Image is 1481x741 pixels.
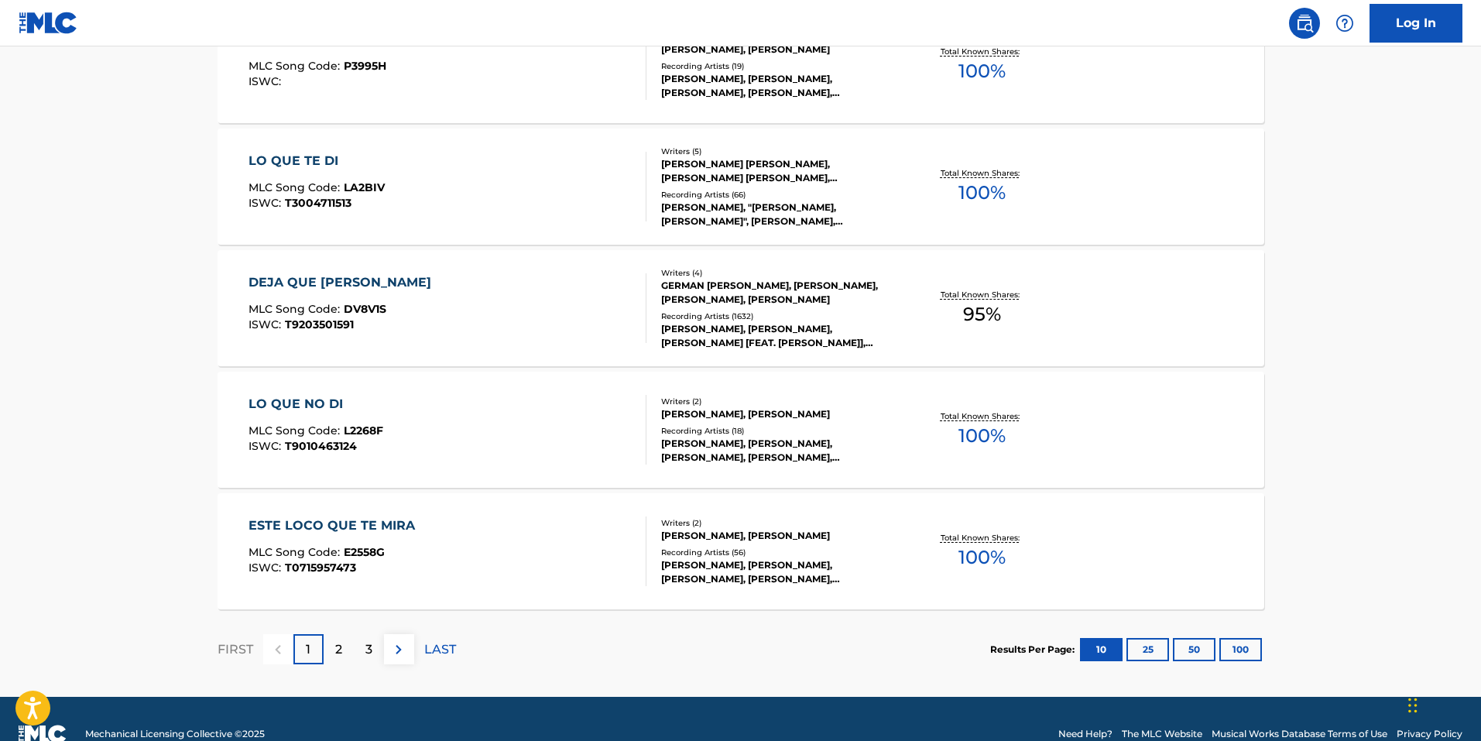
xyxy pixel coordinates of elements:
span: 100 % [958,422,1006,450]
div: Arrastrar [1408,682,1418,729]
p: Total Known Shares: [941,410,1023,422]
div: Widget de chat [1404,667,1481,741]
span: Mechanical Licensing Collective © 2025 [85,727,265,741]
button: 50 [1173,638,1215,661]
span: MLC Song Code : [249,59,344,73]
span: 100 % [958,179,1006,207]
div: Writers ( 2 ) [661,517,895,529]
button: 25 [1126,638,1169,661]
div: Recording Artists ( 19 ) [661,60,895,72]
a: DEJA QUE [PERSON_NAME]MLC Song Code:DV8V1SISWC:T9203501591Writers (4)GERMAN [PERSON_NAME], [PERSO... [218,250,1264,366]
span: T9010463124 [285,439,357,453]
span: 100 % [958,57,1006,85]
div: DEJA QUE [PERSON_NAME] [249,273,439,292]
img: help [1335,14,1354,33]
div: Writers ( 4 ) [661,267,895,279]
p: FIRST [218,640,253,659]
div: [PERSON_NAME], "[PERSON_NAME], [PERSON_NAME]", [PERSON_NAME], [PERSON_NAME], [PERSON_NAME] [661,201,895,228]
a: Privacy Policy [1397,727,1462,741]
img: right [389,640,408,659]
p: Total Known Shares: [941,167,1023,179]
span: 100 % [958,544,1006,571]
img: search [1295,14,1314,33]
span: DV8V1S [344,302,386,316]
div: Writers ( 5 ) [661,146,895,157]
span: L2268F [344,424,383,437]
a: LO QUE NO DIMLC Song Code:L2268FISWC:T9010463124Writers (2)[PERSON_NAME], [PERSON_NAME]Recording ... [218,372,1264,488]
div: [PERSON_NAME], [PERSON_NAME] [661,43,895,57]
div: Recording Artists ( 56 ) [661,547,895,558]
p: 1 [306,640,310,659]
div: [PERSON_NAME] [PERSON_NAME], [PERSON_NAME] [PERSON_NAME], [PERSON_NAME], [PERSON_NAME] [PERSON_NA... [661,157,895,185]
p: Total Known Shares: [941,532,1023,544]
a: Need Help? [1058,727,1112,741]
div: Help [1329,8,1360,39]
span: T0715957473 [285,561,356,575]
span: MLC Song Code : [249,302,344,316]
p: LAST [424,640,456,659]
span: LA2BIV [344,180,385,194]
span: MLC Song Code : [249,545,344,559]
p: Results Per Page: [990,643,1078,657]
div: [PERSON_NAME], [PERSON_NAME], [PERSON_NAME], [PERSON_NAME], [PERSON_NAME] [661,437,895,465]
a: The MLC Website [1122,727,1202,741]
a: Musical Works Database Terms of Use [1212,727,1387,741]
span: ISWC : [249,74,285,88]
a: LO QUE TE DIMLC Song Code:LA2BIVISWC:T3004711513Writers (5)[PERSON_NAME] [PERSON_NAME], [PERSON_N... [218,129,1264,245]
p: 2 [335,640,342,659]
div: LO QUE NO DI [249,395,383,413]
img: MLC Logo [19,12,78,34]
p: Total Known Shares: [941,46,1023,57]
span: P3995H [344,59,386,73]
div: GERMAN [PERSON_NAME], [PERSON_NAME], [PERSON_NAME], [PERSON_NAME] [661,279,895,307]
div: Recording Artists ( 18 ) [661,425,895,437]
a: Public Search [1289,8,1320,39]
div: [PERSON_NAME], [PERSON_NAME], [PERSON_NAME], [PERSON_NAME], [PERSON_NAME] [661,558,895,586]
div: ESTE LOCO QUE TE MIRA [249,516,423,535]
div: [PERSON_NAME], [PERSON_NAME] [661,529,895,543]
a: Log In [1370,4,1462,43]
span: ISWC : [249,317,285,331]
span: T3004711513 [285,196,351,210]
span: ISWC : [249,439,285,453]
span: ISWC : [249,196,285,210]
span: MLC Song Code : [249,180,344,194]
div: LO QUE TE DI [249,152,385,170]
p: Total Known Shares: [941,289,1023,300]
iframe: Chat Widget [1404,667,1481,741]
span: ISWC : [249,561,285,575]
span: 95 % [963,300,1001,328]
div: Recording Artists ( 1632 ) [661,310,895,322]
span: MLC Song Code : [249,424,344,437]
div: [PERSON_NAME], [PERSON_NAME] [661,407,895,421]
a: POR QUE TE MARCHASMLC Song Code:P3995HISWC:Writers (2)[PERSON_NAME], [PERSON_NAME]Recording Artis... [218,7,1264,123]
p: 3 [365,640,372,659]
button: 10 [1080,638,1123,661]
div: Recording Artists ( 66 ) [661,189,895,201]
a: ESTE LOCO QUE TE MIRAMLC Song Code:E2558GISWC:T0715957473Writers (2)[PERSON_NAME], [PERSON_NAME]R... [218,493,1264,609]
div: Writers ( 2 ) [661,396,895,407]
span: T9203501591 [285,317,354,331]
button: 100 [1219,638,1262,661]
span: E2558G [344,545,385,559]
div: [PERSON_NAME], [PERSON_NAME], [PERSON_NAME], [PERSON_NAME], [PERSON_NAME] [661,72,895,100]
div: [PERSON_NAME], [PERSON_NAME], [PERSON_NAME] [FEAT. [PERSON_NAME]], [PERSON_NAME]|[PERSON_NAME], [... [661,322,895,350]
